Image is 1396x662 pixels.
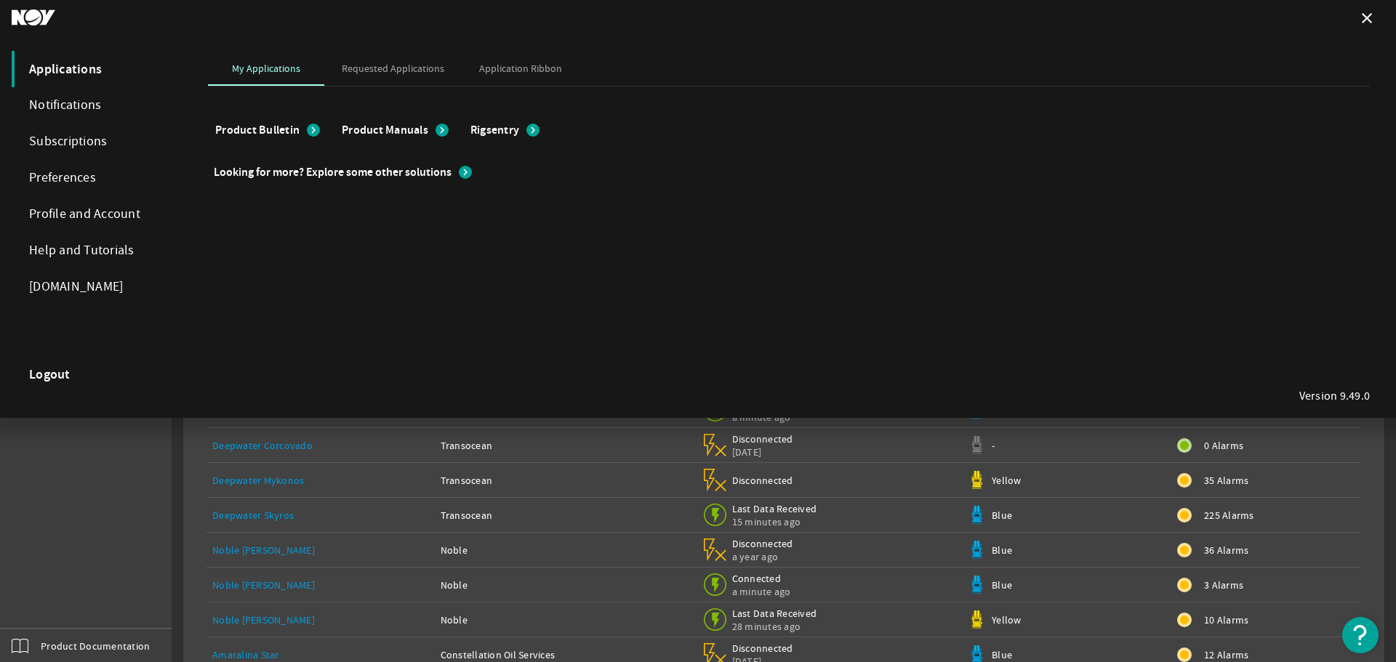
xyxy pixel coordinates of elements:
[232,63,300,73] span: My Applications
[1342,617,1379,653] button: Open Resource Center
[12,269,179,305] a: [DOMAIN_NAME]
[12,160,179,196] div: Preferences
[215,123,300,137] span: Product Bulletin
[208,159,481,185] button: Looking for more? Explore some other solutions
[342,63,444,73] span: Requested Applications
[526,124,539,137] mat-icon: chevron_right
[12,51,179,87] div: Applications
[479,63,562,73] span: Application Ribbon
[1358,9,1376,27] mat-icon: close
[29,367,71,382] strong: Logout
[12,196,179,233] div: Profile and Account
[12,233,179,269] div: Help and Tutorials
[307,124,320,137] mat-icon: chevron_right
[436,124,449,137] mat-icon: chevron_right
[1299,389,1371,403] div: Version 9.49.0
[459,166,472,179] mat-icon: chevron_right
[214,165,452,179] b: Looking for more? Explore some other solutions
[12,87,179,124] div: Notifications
[12,124,179,160] div: Subscriptions
[342,123,428,137] span: Product Manuals
[470,123,519,137] span: Rigsentry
